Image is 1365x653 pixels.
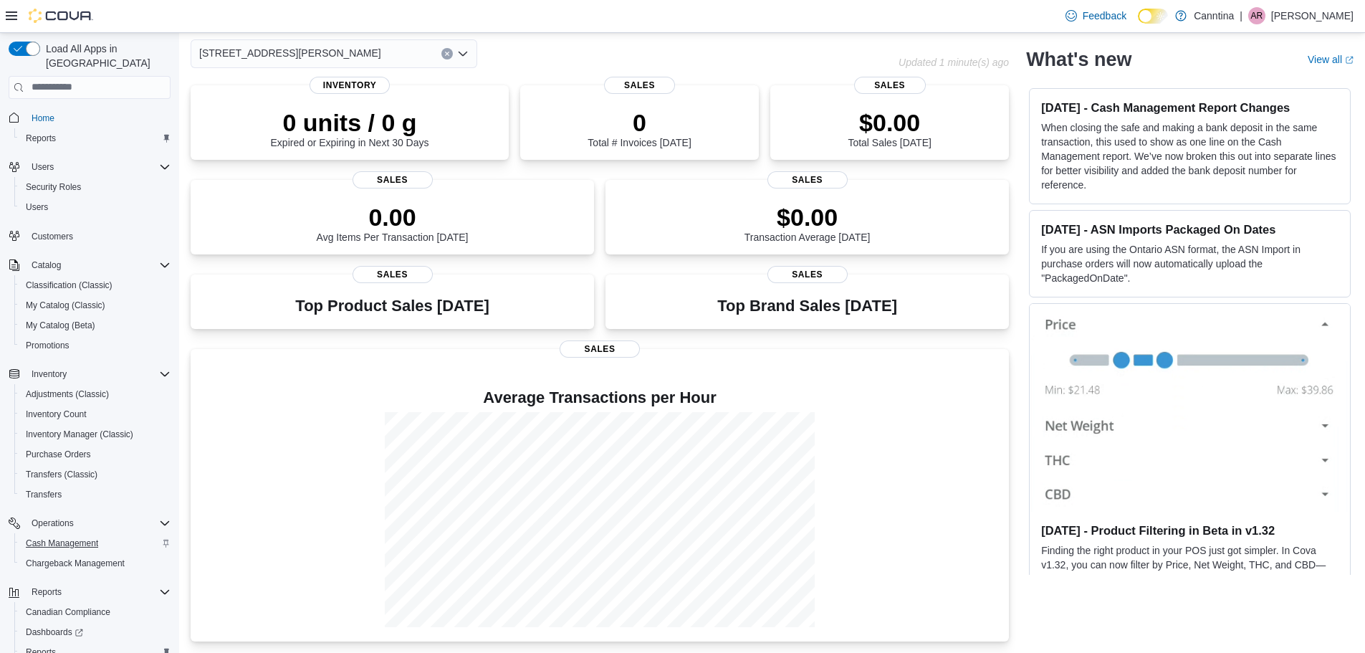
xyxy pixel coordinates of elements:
span: Dashboards [26,626,83,638]
span: Inventory [26,366,171,383]
span: Inventory Manager (Classic) [26,429,133,440]
div: Avg Items Per Transaction [DATE] [317,203,469,243]
span: Reports [20,130,171,147]
span: My Catalog (Beta) [26,320,95,331]
span: Cash Management [26,538,98,549]
span: Security Roles [26,181,81,193]
h3: [DATE] - Cash Management Report Changes [1041,100,1338,115]
span: Dashboards [20,624,171,641]
span: Load All Apps in [GEOGRAPHIC_DATA] [40,42,171,70]
a: Dashboards [14,622,176,642]
span: Sales [353,266,433,283]
h3: Top Product Sales [DATE] [295,297,489,315]
button: Customers [3,226,176,247]
span: Transfers (Classic) [26,469,97,480]
button: Security Roles [14,177,176,197]
span: Promotions [26,340,70,351]
span: Users [26,201,48,213]
div: Total # Invoices [DATE] [588,108,691,148]
a: Transfers [20,486,67,503]
button: Cash Management [14,533,176,553]
span: Customers [32,231,73,242]
p: When closing the safe and making a bank deposit in the same transaction, this used to show as one... [1041,120,1338,192]
span: Feedback [1083,9,1126,23]
span: Transfers (Classic) [20,466,171,483]
p: $0.00 [744,203,871,232]
span: Users [26,158,171,176]
button: Purchase Orders [14,444,176,464]
button: Users [3,157,176,177]
span: Purchase Orders [26,449,91,460]
h2: What's new [1026,48,1131,71]
p: Canntina [1194,7,1234,24]
button: Reports [26,583,67,601]
span: Classification (Classic) [20,277,171,294]
a: Transfers (Classic) [20,466,103,483]
button: Reports [3,582,176,602]
img: Cova [29,9,93,23]
a: View allExternal link [1308,54,1354,65]
button: Operations [26,515,80,532]
button: Catalog [26,257,67,274]
p: Finding the right product in your POS just got simpler. In Cova v1.32, you can now filter by Pric... [1041,543,1338,615]
span: Inventory Count [20,406,171,423]
a: Feedback [1060,1,1132,30]
span: Sales [767,171,848,189]
span: Adjustments (Classic) [20,386,171,403]
button: Adjustments (Classic) [14,384,176,404]
span: My Catalog (Classic) [26,300,105,311]
span: AR [1251,7,1263,24]
span: Inventory [32,368,67,380]
button: Inventory [26,366,72,383]
button: Transfers [14,485,176,505]
button: Canadian Compliance [14,602,176,622]
span: Transfers [26,489,62,500]
span: Canadian Compliance [20,604,171,621]
button: Chargeback Management [14,553,176,573]
span: Catalog [26,257,171,274]
span: Customers [26,227,171,245]
p: If you are using the Ontario ASN format, the ASN Import in purchase orders will now automatically... [1041,242,1338,285]
div: Transaction Average [DATE] [744,203,871,243]
span: Catalog [32,259,61,271]
span: Promotions [20,337,171,354]
button: Classification (Classic) [14,275,176,295]
span: Inventory [310,77,390,94]
button: Transfers (Classic) [14,464,176,485]
a: Chargeback Management [20,555,130,572]
a: Cash Management [20,535,104,552]
a: Canadian Compliance [20,604,116,621]
a: Dashboards [20,624,89,641]
span: Chargeback Management [20,555,171,572]
a: Adjustments (Classic) [20,386,115,403]
button: Promotions [14,335,176,356]
button: Catalog [3,255,176,275]
p: Updated 1 minute(s) ago [899,57,1009,68]
button: Users [26,158,59,176]
a: Promotions [20,337,75,354]
input: Dark Mode [1138,9,1168,24]
a: Inventory Count [20,406,92,423]
span: Transfers [20,486,171,503]
a: My Catalog (Beta) [20,317,101,334]
a: Purchase Orders [20,446,97,463]
p: | [1240,7,1242,24]
span: Sales [560,340,640,358]
button: My Catalog (Beta) [14,315,176,335]
p: $0.00 [848,108,931,137]
button: Clear input [441,48,453,59]
span: Sales [604,77,676,94]
span: Operations [26,515,171,532]
span: Adjustments (Classic) [26,389,109,400]
a: Inventory Manager (Classic) [20,426,139,443]
a: Security Roles [20,178,87,196]
span: Canadian Compliance [26,606,110,618]
span: Inventory Manager (Classic) [20,426,171,443]
a: My Catalog (Classic) [20,297,111,314]
a: Reports [20,130,62,147]
span: My Catalog (Classic) [20,297,171,314]
span: Home [32,113,54,124]
p: [PERSON_NAME] [1271,7,1354,24]
button: Inventory Manager (Classic) [14,424,176,444]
